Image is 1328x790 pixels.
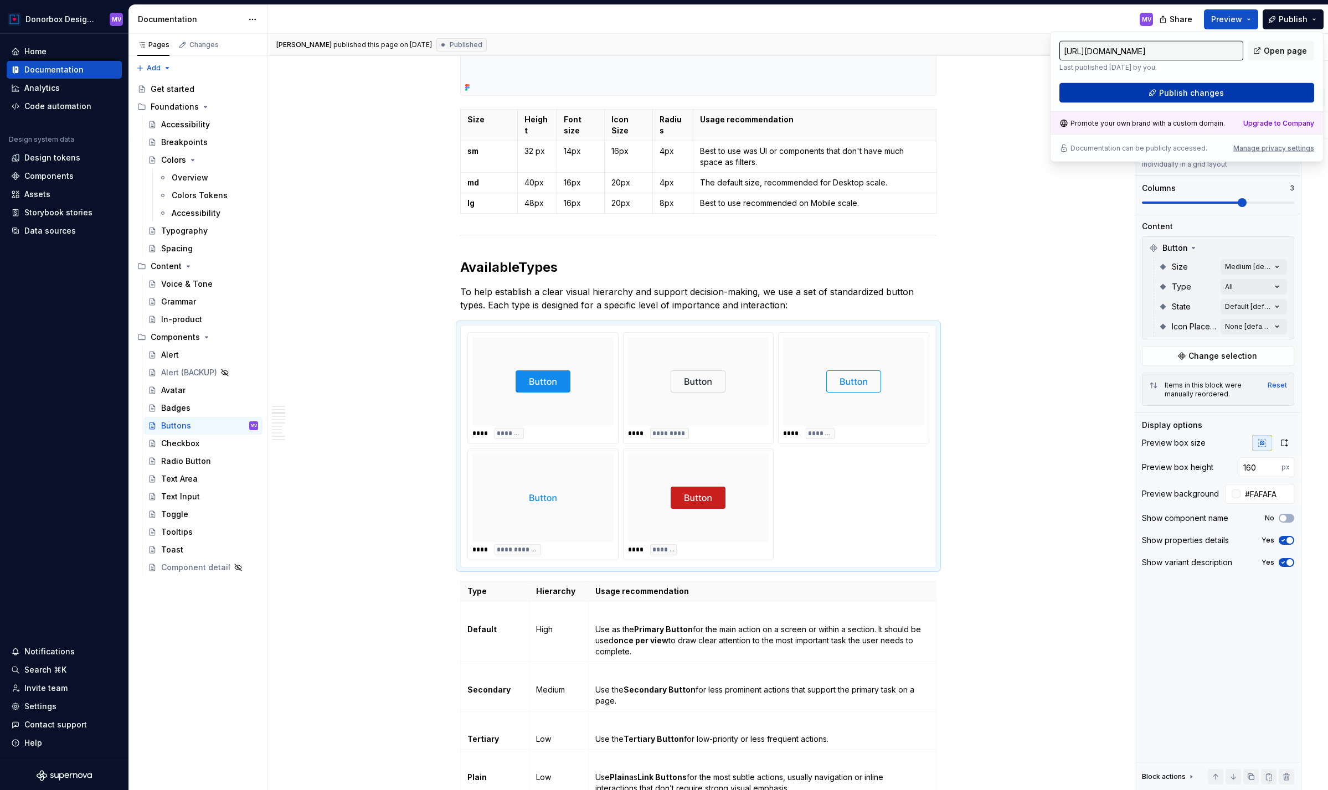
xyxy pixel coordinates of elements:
[1204,9,1258,29] button: Preview
[1225,262,1272,271] div: Medium [default]
[333,40,432,49] div: published this page on [DATE]
[151,101,199,112] div: Foundations
[7,204,122,221] a: Storybook stories
[595,624,929,657] p: Use as the for the main action on a screen or within a section. It should be used to draw clear a...
[7,679,122,697] a: Invite team
[1225,322,1272,331] div: None [default]
[161,278,213,290] div: Voice & Tone
[1142,221,1173,232] div: Content
[161,367,217,378] div: Alert (BACKUP)
[524,177,550,188] p: 40px
[143,417,262,435] a: ButtonsMV
[564,146,598,157] p: 14px
[24,719,87,730] div: Contact support
[7,734,122,752] button: Help
[1233,144,1314,153] div: Manage privacy settings
[1142,346,1294,366] button: Change selection
[660,198,686,209] p: 8px
[154,187,262,204] a: Colors Tokens
[133,80,262,98] a: Get started
[624,685,696,694] strong: Secondary Button
[595,586,689,596] strong: Usage recommendation
[2,7,126,31] button: Donorbox Design SystemMV
[1225,282,1233,291] div: All
[24,171,74,182] div: Components
[161,473,198,484] div: Text Area
[564,177,598,188] p: 16px
[161,491,200,502] div: Text Input
[143,151,262,169] a: Colors
[1172,301,1191,312] span: State
[1142,535,1229,546] div: Show properties details
[467,586,487,596] strong: Type
[133,60,174,76] button: Add
[1248,41,1314,61] a: Open page
[7,222,122,240] a: Data sources
[7,61,122,79] a: Documentation
[143,452,262,470] a: Radio Button
[467,734,499,743] strong: Tertiary
[133,98,262,116] div: Foundations
[161,119,210,130] div: Accessibility
[467,115,485,124] strong: Size
[172,208,220,219] div: Accessibility
[1154,9,1200,29] button: Share
[143,311,262,328] a: In-product
[9,135,74,144] div: Design system data
[1262,536,1274,545] label: Yes
[24,82,60,94] div: Analytics
[161,314,202,325] div: In-product
[536,586,575,596] strong: Hierarchy
[1172,261,1188,272] span: Size
[161,420,191,431] div: Buttons
[24,64,84,75] div: Documentation
[700,198,929,209] p: Best to use recommended on Mobile scale.
[143,541,262,559] a: Toast
[536,624,581,635] p: High
[1162,242,1188,254] span: Button
[24,207,92,218] div: Storybook stories
[536,684,581,695] p: Medium
[161,402,191,414] div: Badges
[1241,484,1294,504] input: Auto
[660,146,686,157] p: 4px
[1159,87,1224,99] span: Publish changes
[7,167,122,185] a: Components
[564,114,598,136] p: Font size
[595,734,929,745] p: Use the for low-priority or less frequent actions.
[143,133,262,151] a: Breakpoints
[1221,299,1287,314] button: Default [default]
[161,349,179,360] div: Alert
[1170,14,1192,25] span: Share
[24,683,68,694] div: Invite team
[7,149,122,167] a: Design tokens
[147,64,161,73] span: Add
[133,257,262,275] div: Content
[189,40,219,49] div: Changes
[143,523,262,541] a: Tooltips
[1142,15,1151,24] div: MV
[637,772,687,782] strong: Link Buttons
[467,624,497,634] strong: Default
[1264,45,1307,56] span: Open page
[611,198,646,209] p: 20px
[1265,514,1274,523] label: No
[1142,420,1202,431] div: Display options
[1142,488,1219,499] div: Preview background
[161,438,199,449] div: Checkbox
[143,222,262,240] a: Typography
[1188,350,1257,362] span: Change selection
[660,177,686,188] p: 4px
[1211,14,1242,25] span: Preview
[7,698,122,715] a: Settings
[137,40,169,49] div: Pages
[24,46,47,57] div: Home
[1268,381,1287,390] button: Reset
[467,178,479,187] strong: md
[133,328,262,346] div: Components
[460,285,936,312] p: To help establish a clear visual hierarchy and support decision-making, we use a set of standardi...
[37,770,92,781] svg: Supernova Logo
[1059,119,1225,128] div: Promote your own brand with a custom domain.
[1145,239,1291,257] div: Button
[1142,437,1206,448] div: Preview box size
